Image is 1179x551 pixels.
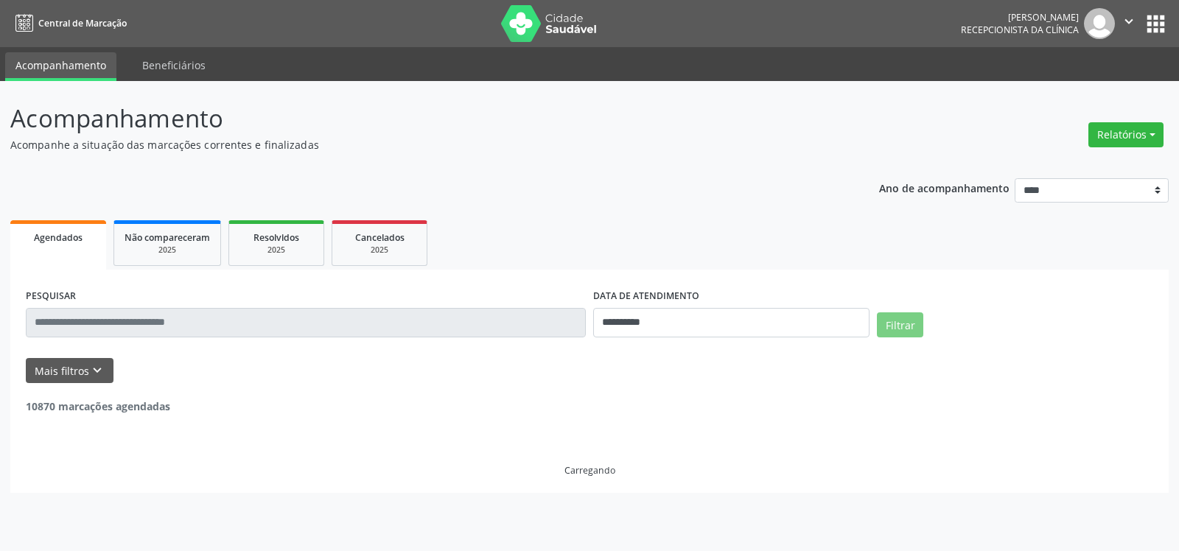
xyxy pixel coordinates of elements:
[343,245,416,256] div: 2025
[89,362,105,379] i: keyboard_arrow_down
[1088,122,1164,147] button: Relatórios
[961,11,1079,24] div: [PERSON_NAME]
[38,17,127,29] span: Central de Marcação
[593,285,699,308] label: DATA DE ATENDIMENTO
[10,100,821,137] p: Acompanhamento
[1115,8,1143,39] button: 
[10,11,127,35] a: Central de Marcação
[879,178,1010,197] p: Ano de acompanhamento
[239,245,313,256] div: 2025
[132,52,216,78] a: Beneficiários
[10,137,821,152] p: Acompanhe a situação das marcações correntes e finalizadas
[26,399,170,413] strong: 10870 marcações agendadas
[355,231,405,244] span: Cancelados
[125,245,210,256] div: 2025
[961,24,1079,36] span: Recepcionista da clínica
[877,312,923,337] button: Filtrar
[253,231,299,244] span: Resolvidos
[26,358,113,384] button: Mais filtroskeyboard_arrow_down
[1121,13,1137,29] i: 
[1143,11,1169,37] button: apps
[5,52,116,81] a: Acompanhamento
[125,231,210,244] span: Não compareceram
[1084,8,1115,39] img: img
[26,285,76,308] label: PESQUISAR
[564,464,615,477] div: Carregando
[34,231,83,244] span: Agendados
